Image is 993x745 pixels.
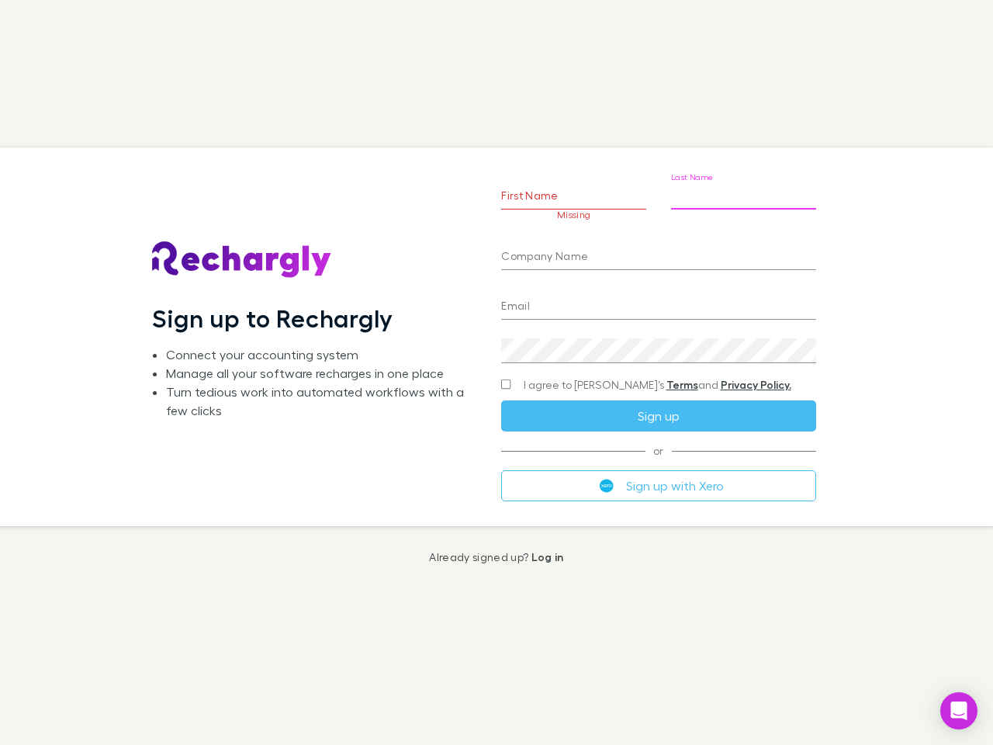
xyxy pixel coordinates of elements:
[600,479,614,493] img: Xero's logo
[166,345,476,364] li: Connect your accounting system
[524,377,791,393] span: I agree to [PERSON_NAME]’s and
[501,470,815,501] button: Sign up with Xero
[501,210,646,220] p: Missing
[152,303,393,333] h1: Sign up to Rechargly
[671,172,714,183] label: Last Name
[501,450,815,451] span: or
[721,378,791,391] a: Privacy Policy.
[166,364,476,383] li: Manage all your software recharges in one place
[531,550,564,563] a: Log in
[429,551,563,563] p: Already signed up?
[666,378,698,391] a: Terms
[166,383,476,420] li: Turn tedious work into automated workflows with a few clicks
[940,692,977,729] div: Open Intercom Messenger
[501,400,815,431] button: Sign up
[152,241,332,279] img: Rechargly's Logo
